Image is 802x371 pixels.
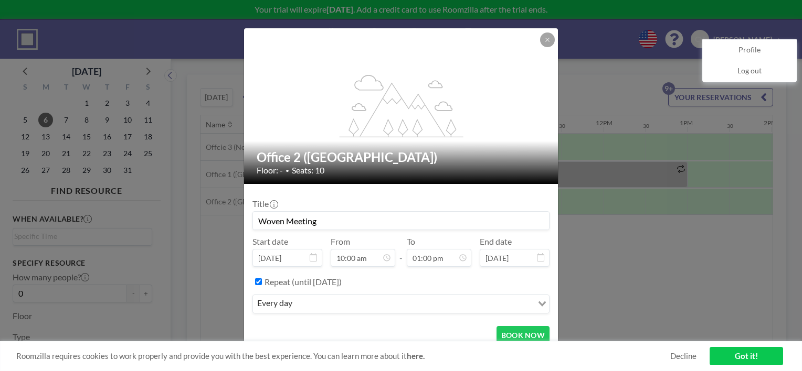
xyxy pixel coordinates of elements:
a: here. [407,351,425,361]
span: - [399,240,403,263]
div: Search for option [253,295,549,313]
input: Caitlin's reservation [253,212,549,230]
h2: Office 2 ([GEOGRAPHIC_DATA]) [257,149,546,165]
span: Log out [737,66,762,77]
span: Floor: - [257,165,283,176]
button: BOOK NOW [497,326,550,344]
label: End date [480,236,512,247]
a: Got it! [710,347,783,365]
span: Profile [738,45,761,56]
label: To [407,236,415,247]
a: Log out [703,61,796,82]
label: From [331,236,350,247]
label: Start date [252,236,288,247]
span: every day [255,297,294,311]
a: Profile [703,40,796,61]
span: • [286,167,289,174]
span: Seats: 10 [292,165,324,176]
g: flex-grow: 1.2; [340,74,463,137]
label: Repeat (until [DATE]) [265,277,342,287]
a: Decline [670,351,697,361]
input: Search for option [296,297,532,311]
span: Roomzilla requires cookies to work properly and provide you with the best experience. You can lea... [16,351,670,361]
label: Title [252,199,277,209]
